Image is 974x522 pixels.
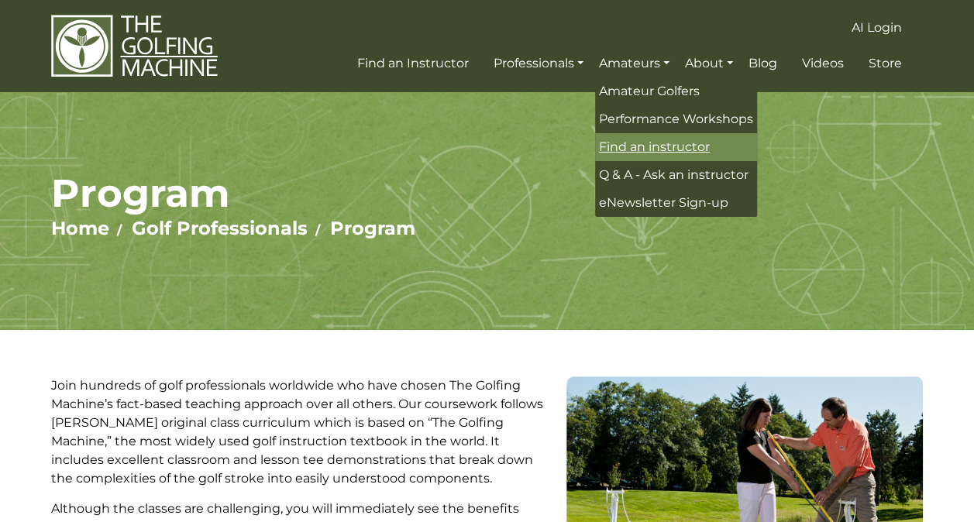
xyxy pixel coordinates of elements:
a: Q & A - Ask an instructor [595,161,757,189]
a: Performance Workshops [595,105,757,133]
a: Golf Professionals [132,217,308,239]
span: Q & A - Ask an instructor [599,167,749,182]
a: Amateurs [595,50,673,77]
a: Store [865,50,906,77]
a: AI Login [848,14,906,42]
a: Find an instructor [595,133,757,161]
a: Find an Instructor [353,50,473,77]
ul: Amateurs [595,77,757,217]
span: Blog [749,56,777,70]
span: Performance Workshops [599,112,753,126]
span: Store [869,56,902,70]
span: Find an Instructor [357,56,469,70]
a: Professionals [490,50,587,77]
a: Videos [798,50,848,77]
span: AI Login [852,20,902,35]
a: eNewsletter Sign-up [595,189,757,217]
a: Amateur Golfers [595,77,757,105]
span: Videos [802,56,844,70]
span: eNewsletter Sign-up [599,195,728,210]
a: Home [51,217,109,239]
a: About [681,50,737,77]
a: Blog [745,50,781,77]
span: Amateur Golfers [599,84,700,98]
p: Join hundreds of golf professionals worldwide who have chosen The Golfing Machine’s fact-based te... [51,376,555,488]
img: The Golfing Machine [51,14,218,78]
a: Program [330,217,415,239]
span: Find an instructor [599,139,710,154]
h1: Program [51,170,923,217]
